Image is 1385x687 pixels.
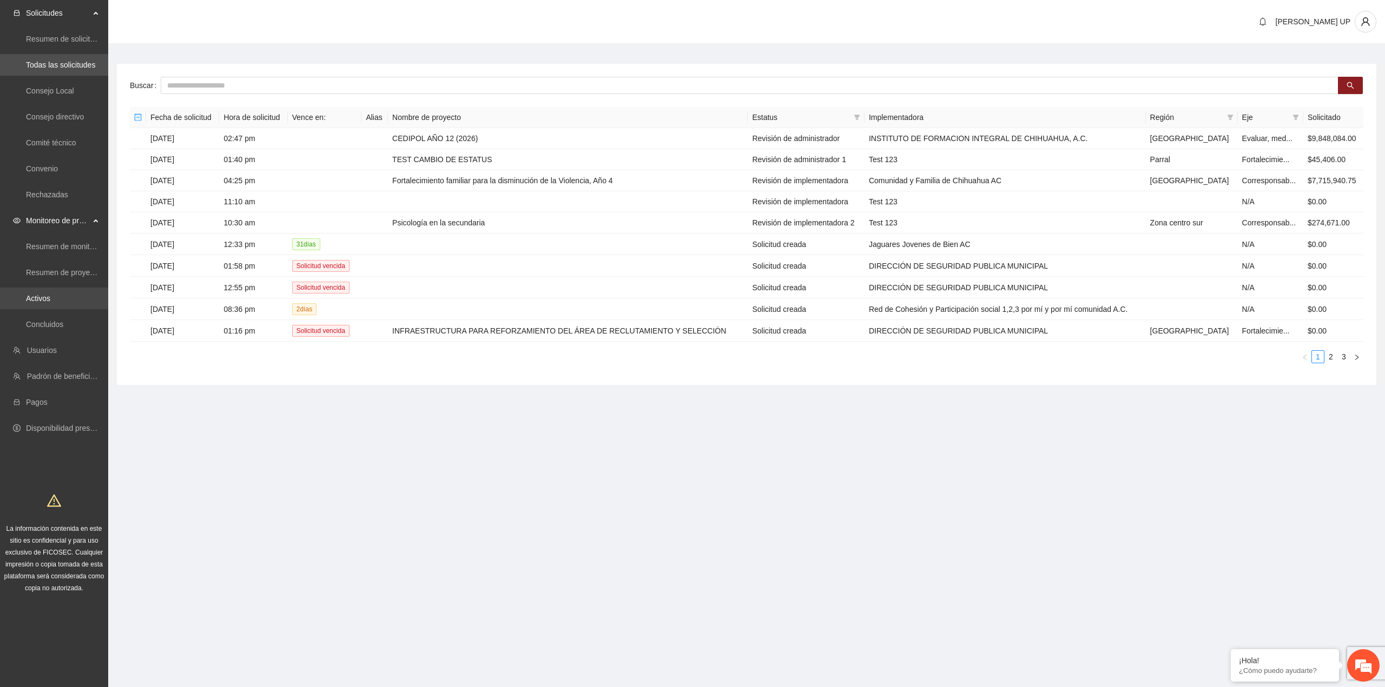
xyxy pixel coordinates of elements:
button: left [1298,350,1311,363]
td: N/A [1238,191,1303,212]
td: $9,848,084.00 [1303,128,1363,149]
td: 12:33 pm [219,234,287,255]
td: $0.00 [1303,191,1363,212]
td: [DATE] [146,149,219,170]
td: [DATE] [146,191,219,212]
td: Fortalecimiento familiar para la disminución de la Violencia, Año 4 [388,170,748,191]
td: N/A [1238,277,1303,298]
a: Todas las solicitudes [26,61,95,69]
td: CEDIPOL AÑO 12 (2026) [388,128,748,149]
td: 04:25 pm [219,170,287,191]
th: Fecha de solicitud [146,107,219,128]
td: N/A [1238,255,1303,277]
span: Evaluar, med... [1242,134,1292,143]
td: Solicitud creada [748,298,865,320]
a: Resumen de monitoreo [26,242,105,251]
td: Revisión de administrador [748,128,865,149]
td: $0.00 [1303,234,1363,255]
span: filter [1225,109,1236,125]
td: [GEOGRAPHIC_DATA] [1146,320,1238,342]
td: 12:55 pm [219,277,287,298]
td: $0.00 [1303,277,1363,298]
li: Previous Page [1298,350,1311,363]
button: user [1355,11,1376,32]
span: Eje [1242,111,1288,123]
td: Test 123 [865,149,1146,170]
td: INSTITUTO DE FORMACION INTEGRAL DE CHIHUAHUA, A.C. [865,128,1146,149]
th: Implementadora [865,107,1146,128]
span: filter [1292,114,1299,121]
span: user [1355,17,1376,26]
span: filter [852,109,862,125]
span: eye [13,217,21,224]
span: 2 día s [292,303,316,315]
a: Consejo Local [26,86,74,95]
td: [DATE] [146,234,219,255]
td: $0.00 [1303,298,1363,320]
span: [PERSON_NAME] UP [1276,17,1350,26]
a: 3 [1338,351,1350,363]
a: Resumen de solicitudes por aprobar [26,35,148,43]
span: Solicitudes [26,2,90,24]
p: ¿Cómo puedo ayudarte? [1239,666,1331,675]
li: Next Page [1350,350,1363,363]
td: Jaguares Jovenes de Bien AC [865,234,1146,255]
span: Corresponsab... [1242,176,1296,185]
a: Resumen de proyectos aprobados [26,268,142,277]
label: Buscar [130,77,161,94]
span: Solicitud vencida [292,325,349,337]
a: Usuarios [27,346,57,355]
a: 1 [1312,351,1324,363]
span: Monitoreo de proyectos [26,210,90,231]
a: Convenio [26,164,58,173]
th: Nombre de proyecto [388,107,748,128]
span: Solicitud vencida [292,282,349,294]
td: Solicitud creada [748,277,865,298]
span: Fortalecimie... [1242,326,1290,335]
td: N/A [1238,234,1303,255]
li: 1 [1311,350,1324,363]
span: La información contenida en este sitio es confidencial y para uso exclusivo de FICOSEC. Cualquier... [4,525,104,592]
td: $0.00 [1303,255,1363,277]
a: Consejo directivo [26,112,84,121]
td: 08:36 pm [219,298,287,320]
th: Hora de solicitud [219,107,287,128]
th: Alias [361,107,388,128]
th: Solicitado [1303,107,1363,128]
td: DIRECCIÓN DE SEGURIDAD PUBLICA MUNICIPAL [865,255,1146,277]
button: right [1350,350,1363,363]
a: Rechazadas [26,190,68,199]
td: Solicitud creada [748,320,865,342]
td: Psicología en la secundaria [388,212,748,234]
span: Estatus [752,111,849,123]
td: TEST CAMBIO DE ESTATUS [388,149,748,170]
td: Revisión de implementadora 2 [748,212,865,234]
span: filter [1227,114,1234,121]
td: [DATE] [146,277,219,298]
div: ¡Hola! [1239,656,1331,665]
span: right [1354,354,1360,361]
td: $7,715,940.75 [1303,170,1363,191]
span: minus-square [134,114,142,121]
td: Red de Cohesión y Participación social 1,2,3 por mí y por mí comunidad A.C. [865,298,1146,320]
span: filter [1290,109,1301,125]
span: 31 día s [292,238,320,250]
td: [DATE] [146,255,219,277]
td: Solicitud creada [748,234,865,255]
td: [DATE] [146,128,219,149]
a: Concluidos [26,320,63,329]
td: [DATE] [146,212,219,234]
span: filter [854,114,860,121]
span: warning [47,493,61,508]
td: $45,406.00 [1303,149,1363,170]
td: 01:58 pm [219,255,287,277]
td: 02:47 pm [219,128,287,149]
td: $0.00 [1303,320,1363,342]
td: 10:30 am [219,212,287,234]
td: $274,671.00 [1303,212,1363,234]
a: Activos [26,294,50,303]
td: Test 123 [865,191,1146,212]
td: [DATE] [146,170,219,191]
button: search [1338,77,1363,94]
span: Corresponsab... [1242,218,1296,227]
